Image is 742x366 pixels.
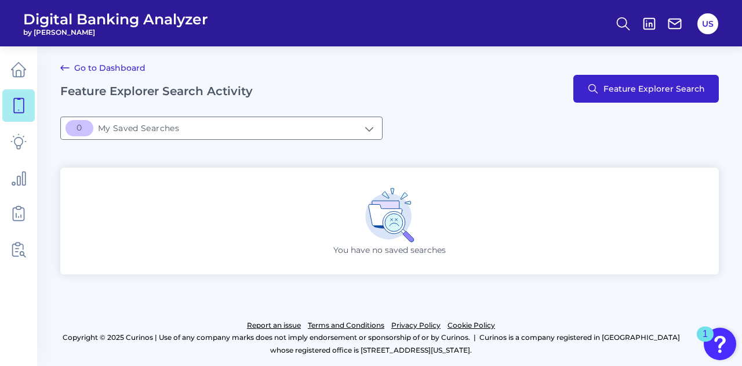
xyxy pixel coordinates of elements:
[60,168,719,274] div: You have no saved searches
[603,84,705,93] span: Feature Explorer Search
[573,75,719,103] button: Feature Explorer Search
[23,10,208,28] span: Digital Banking Analyzer
[60,84,253,98] h2: Feature Explorer Search Activity
[23,28,208,37] span: by [PERSON_NAME]
[703,334,708,349] div: 1
[270,333,680,354] p: Curinos is a company registered in [GEOGRAPHIC_DATA] whose registered office is [STREET_ADDRESS][...
[60,61,146,75] a: Go to Dashboard
[63,333,470,342] p: Copyright © 2025 Curinos | Use of any company marks does not imply endorsement or sponsorship of ...
[704,328,736,360] button: Open Resource Center, 1 new notification
[448,319,495,332] a: Cookie Policy
[308,319,384,332] a: Terms and Conditions
[247,319,301,332] a: Report an issue
[697,13,718,34] button: US
[391,319,441,332] a: Privacy Policy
